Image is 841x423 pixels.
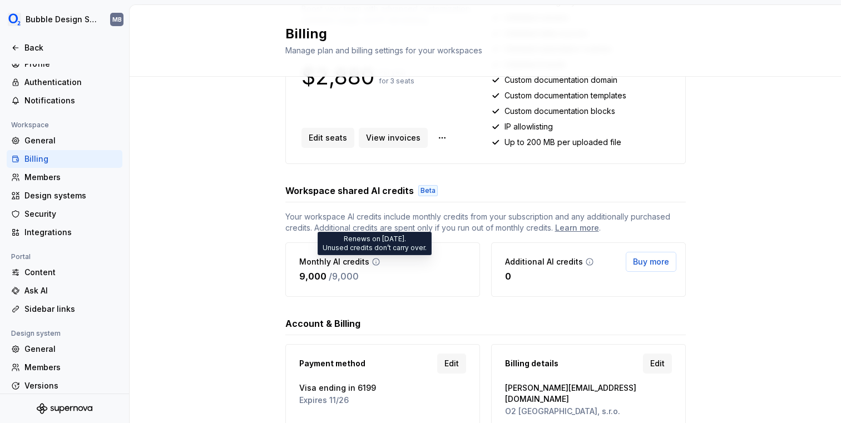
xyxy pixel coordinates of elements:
[505,270,511,283] p: 0
[299,256,369,267] p: Monthly AI credits
[7,250,35,263] div: Portal
[285,317,360,330] h3: Account & Billing
[2,7,127,32] button: Bubble Design SystemMB
[504,74,617,86] p: Custom documentation domain
[7,340,122,358] a: General
[7,118,53,132] div: Workspace
[309,132,347,143] span: Edit seats
[285,211,686,233] span: Your workspace AI credits include monthly credits from your subscription and any additionally pur...
[626,252,676,272] button: Buy more
[24,95,118,106] div: Notifications
[112,15,122,24] div: MB
[299,395,466,406] span: Expires 11/26
[366,132,420,143] span: View invoices
[643,354,672,374] a: Edit
[24,362,118,373] div: Members
[7,187,122,205] a: Design systems
[7,55,122,73] a: Profile
[299,382,466,394] span: Visa ending in 6199
[7,223,122,241] a: Integrations
[299,358,365,369] span: Payment method
[7,73,122,91] a: Authentication
[505,382,672,405] span: [PERSON_NAME][EMAIL_ADDRESS][DOMAIN_NAME]
[505,406,672,417] span: O2 [GEOGRAPHIC_DATA], s.r.o.
[24,344,118,355] div: General
[7,300,122,318] a: Sidebar links
[24,285,118,296] div: Ask AI
[24,172,118,183] div: Members
[504,121,553,132] p: IP allowlisting
[379,68,414,86] p: Per year for 3 seats
[504,137,621,148] p: Up to 200 MB per uploaded file
[650,358,665,369] span: Edit
[7,150,122,168] a: Billing
[26,14,97,25] div: Bubble Design System
[418,185,438,196] div: Beta
[555,222,599,233] a: Learn more
[7,327,65,340] div: Design system
[24,267,118,278] div: Content
[7,168,122,186] a: Members
[359,128,428,148] a: View invoices
[301,70,374,83] p: $2,880
[285,46,482,55] span: Manage plan and billing settings for your workspaces
[7,39,122,57] a: Back
[24,58,118,69] div: Profile
[24,380,118,391] div: Versions
[24,190,118,201] div: Design systems
[24,227,118,238] div: Integrations
[7,205,122,223] a: Security
[444,358,459,369] span: Edit
[505,358,558,369] span: Billing details
[7,282,122,300] a: Ask AI
[7,132,122,150] a: General
[7,377,122,395] a: Versions
[24,77,118,88] div: Authentication
[437,354,466,374] a: Edit
[7,263,122,281] a: Content
[24,153,118,165] div: Billing
[24,303,118,315] div: Sidebar links
[24,208,118,220] div: Security
[7,92,122,110] a: Notifications
[24,135,118,146] div: General
[301,128,354,148] button: Edit seats
[318,232,432,255] div: Renews on [DATE]. Unused credits don’t carry over.
[8,13,21,26] img: 1a847f6c-1245-4c66-adf2-ab3a177fc91e.png
[633,256,669,267] span: Buy more
[504,106,615,117] p: Custom documentation blocks
[505,256,583,267] p: Additional AI credits
[24,42,118,53] div: Back
[285,25,672,43] h2: Billing
[299,270,326,283] p: 9,000
[7,359,122,376] a: Members
[504,90,626,101] p: Custom documentation templates
[37,403,92,414] svg: Supernova Logo
[285,184,414,197] h3: Workspace shared AI credits
[329,270,359,283] p: / 9,000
